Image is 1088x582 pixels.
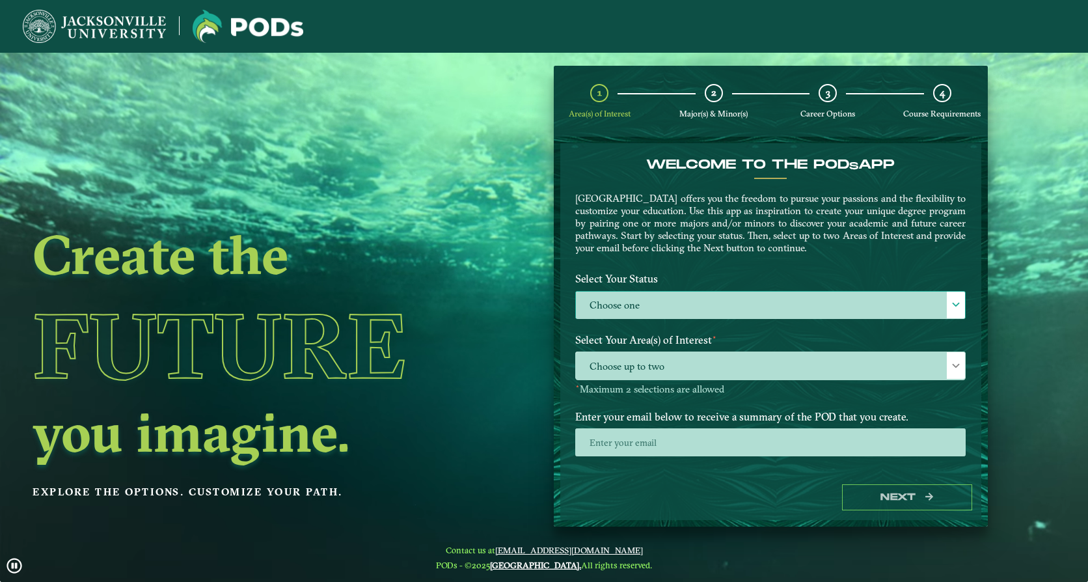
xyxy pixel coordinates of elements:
sub: s [849,160,858,173]
span: Area(s) of Interest [569,109,631,118]
span: 4 [940,87,945,99]
label: Choose one [576,292,965,320]
label: Select Your Area(s) of Interest [565,328,975,352]
h2: you imagine. [33,405,457,460]
input: Enter your email [575,428,966,456]
h2: Create the [33,227,457,282]
p: Maximum 2 selections are allowed [575,383,966,396]
span: Career Options [800,109,855,118]
sup: ⋆ [575,381,580,391]
span: 3 [826,87,830,99]
a: [EMAIL_ADDRESS][DOMAIN_NAME] [495,545,643,555]
h4: Welcome to the POD app [575,157,966,173]
h1: Future [33,286,457,405]
img: Jacksonville University logo [193,10,303,43]
img: Jacksonville University logo [23,10,166,43]
span: PODs - ©2025 All rights reserved. [436,560,652,570]
span: Contact us at [436,545,652,555]
span: Course Requirements [903,109,981,118]
p: Explore the options. Customize your path. [33,482,457,502]
span: Major(s) & Minor(s) [679,109,748,118]
p: [GEOGRAPHIC_DATA] offers you the freedom to pursue your passions and the flexibility to customize... [575,192,966,254]
span: 1 [597,87,602,99]
a: [GEOGRAPHIC_DATA]. [490,560,581,570]
label: Enter your email below to receive a summary of the POD that you create. [565,404,975,428]
sup: ⋆ [712,332,717,342]
span: Choose up to two [576,352,965,380]
span: 2 [711,87,716,99]
button: Next [842,484,972,511]
label: Select Your Status [565,267,975,291]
